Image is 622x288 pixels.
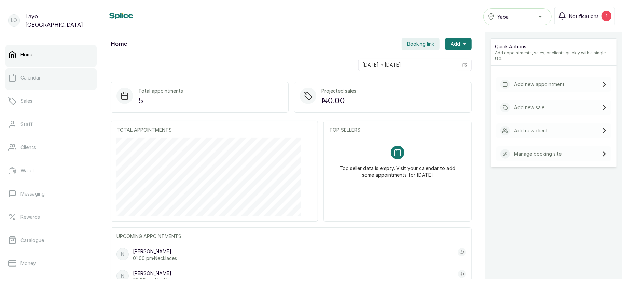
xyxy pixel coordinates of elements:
[121,273,124,279] p: N
[20,121,33,128] p: Staff
[133,248,177,255] p: [PERSON_NAME]
[5,138,97,157] a: Clients
[20,98,32,104] p: Sales
[407,41,434,47] span: Booking link
[116,127,312,133] p: TOTAL APPOINTMENTS
[495,50,612,61] p: Add appointments, sales, or clients quickly with a single tap.
[20,167,34,174] p: Wallet
[462,62,467,67] svg: calendar
[483,8,552,25] button: Yaba
[402,38,440,50] button: Booking link
[5,184,97,203] a: Messaging
[20,237,44,244] p: Catalogue
[133,277,178,284] p: 02:00 pm · Necklaces
[514,81,565,88] p: Add new appointment
[5,115,97,134] a: Staff
[138,88,183,95] p: Total appointments
[554,7,615,25] button: Notifications1
[322,95,357,107] p: ₦0.00
[11,17,17,24] p: LO
[5,231,97,250] a: Catalogue
[111,40,127,48] h1: Home
[514,104,544,111] p: Add new sale
[121,251,124,258] p: N
[133,270,178,277] p: [PERSON_NAME]
[20,74,41,81] p: Calendar
[116,233,466,240] p: UPCOMING APPOINTMENTS
[5,91,97,111] a: Sales
[569,13,599,20] span: Notifications
[451,41,460,47] span: Add
[20,214,40,220] p: Rewards
[5,68,97,87] a: Calendar
[322,88,357,95] p: Projected sales
[5,254,97,273] a: Money
[5,161,97,180] a: Wallet
[133,255,177,262] p: 01:00 pm · Necklaces
[25,12,94,29] p: Layo [GEOGRAPHIC_DATA]
[602,11,611,21] div: 1
[20,51,33,58] p: Home
[5,207,97,227] a: Rewards
[20,144,36,151] p: Clients
[359,59,458,71] input: Select date
[20,190,45,197] p: Messaging
[495,43,612,50] p: Quick Actions
[514,150,562,157] p: Manage booking site
[337,159,458,178] p: Top seller data is empty. Visit your calendar to add some appointments for [DATE]
[5,45,97,64] a: Home
[138,95,183,107] p: 5
[329,127,466,133] p: TOP SELLERS
[497,13,509,20] span: Yaba
[445,38,472,50] button: Add
[20,260,36,267] p: Money
[514,127,548,134] p: Add new client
